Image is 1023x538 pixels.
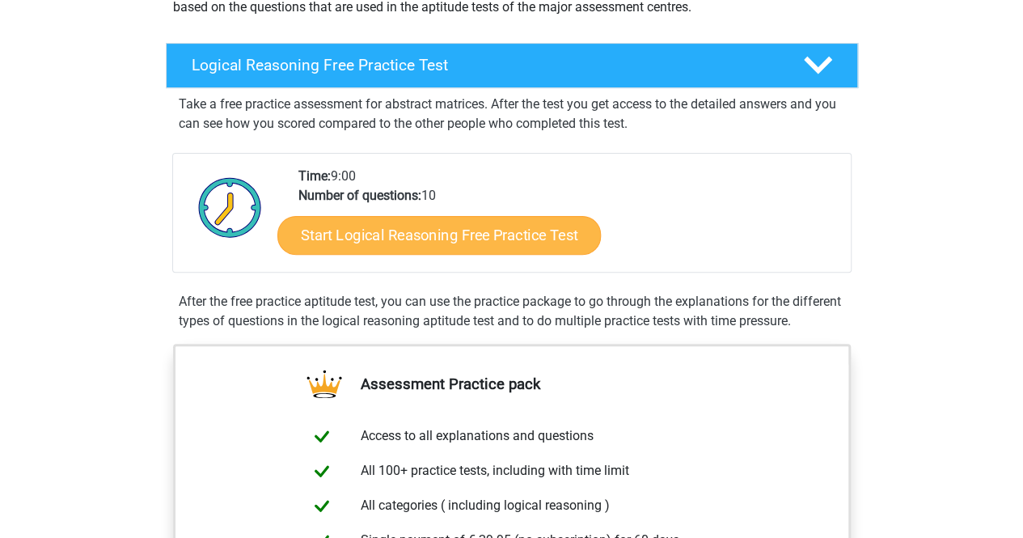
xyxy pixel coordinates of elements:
[298,168,331,184] b: Time:
[172,292,852,331] div: After the free practice aptitude test, you can use the practice package to go through the explana...
[192,56,777,74] h4: Logical Reasoning Free Practice Test
[277,215,601,254] a: Start Logical Reasoning Free Practice Test
[298,188,421,203] b: Number of questions:
[159,43,864,88] a: Logical Reasoning Free Practice Test
[179,95,845,133] p: Take a free practice assessment for abstract matrices. After the test you get access to the detai...
[189,167,271,248] img: Clock
[286,167,850,272] div: 9:00 10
